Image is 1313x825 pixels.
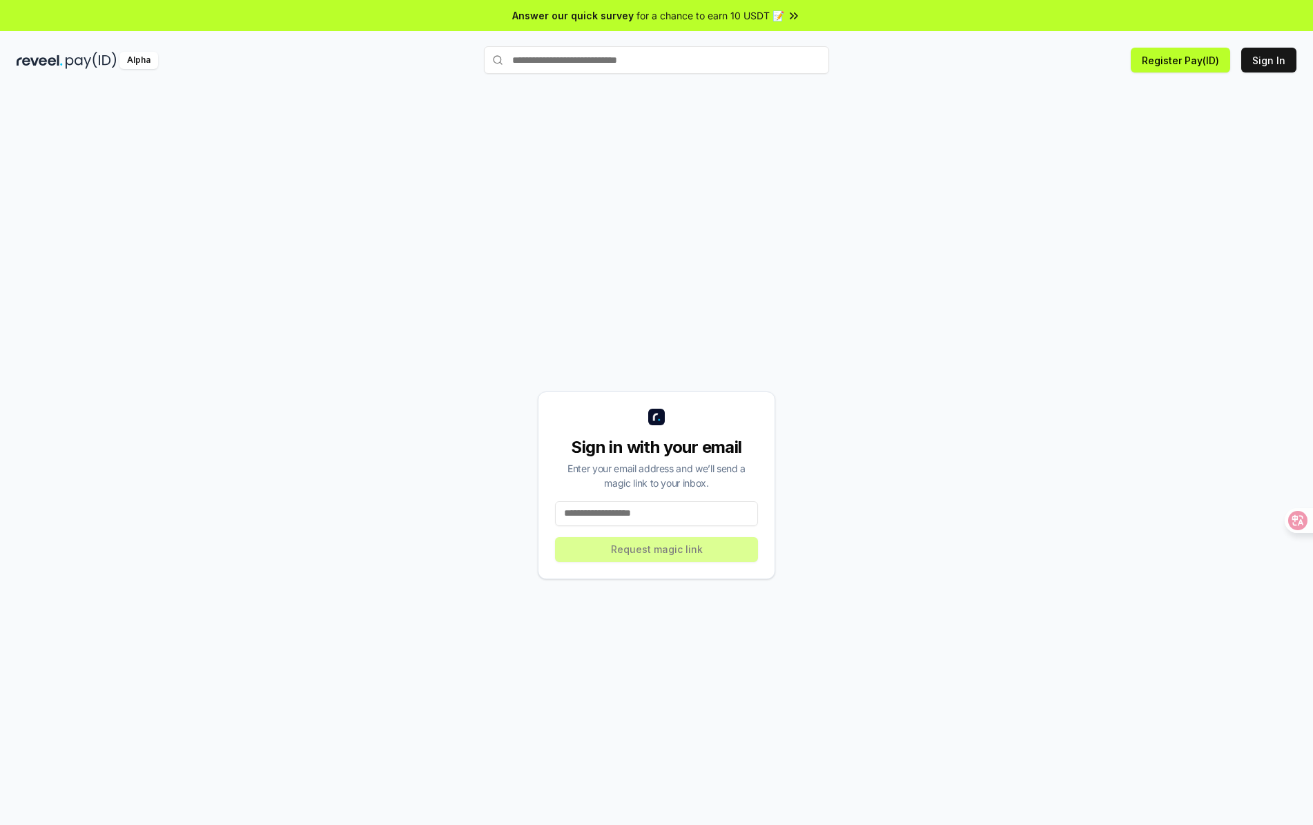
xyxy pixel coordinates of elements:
img: reveel_dark [17,52,63,69]
button: Sign In [1241,48,1296,72]
button: Register Pay(ID) [1131,48,1230,72]
div: Alpha [119,52,158,69]
span: Answer our quick survey [512,8,634,23]
div: Enter your email address and we’ll send a magic link to your inbox. [555,461,758,490]
span: for a chance to earn 10 USDT 📝 [636,8,784,23]
img: pay_id [66,52,117,69]
img: logo_small [648,409,665,425]
div: Sign in with your email [555,436,758,458]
